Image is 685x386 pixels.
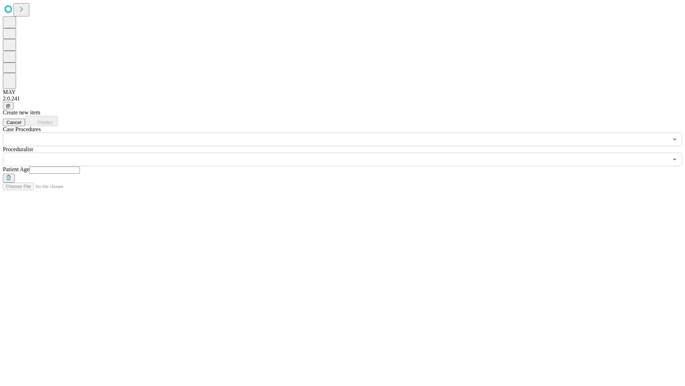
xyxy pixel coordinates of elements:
[3,102,14,109] button: @
[6,103,11,108] span: @
[3,146,33,152] span: Proceduralist
[3,95,682,102] div: 2.0.241
[3,109,40,115] span: Create new item
[3,89,682,95] div: MAY
[6,120,21,125] span: Cancel
[25,116,58,126] button: Predict
[3,126,41,132] span: Scheduled Procedure
[37,120,52,125] span: Predict
[3,119,25,126] button: Cancel
[670,134,680,144] button: Open
[3,166,29,172] span: Patient Age
[670,154,680,164] button: Open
